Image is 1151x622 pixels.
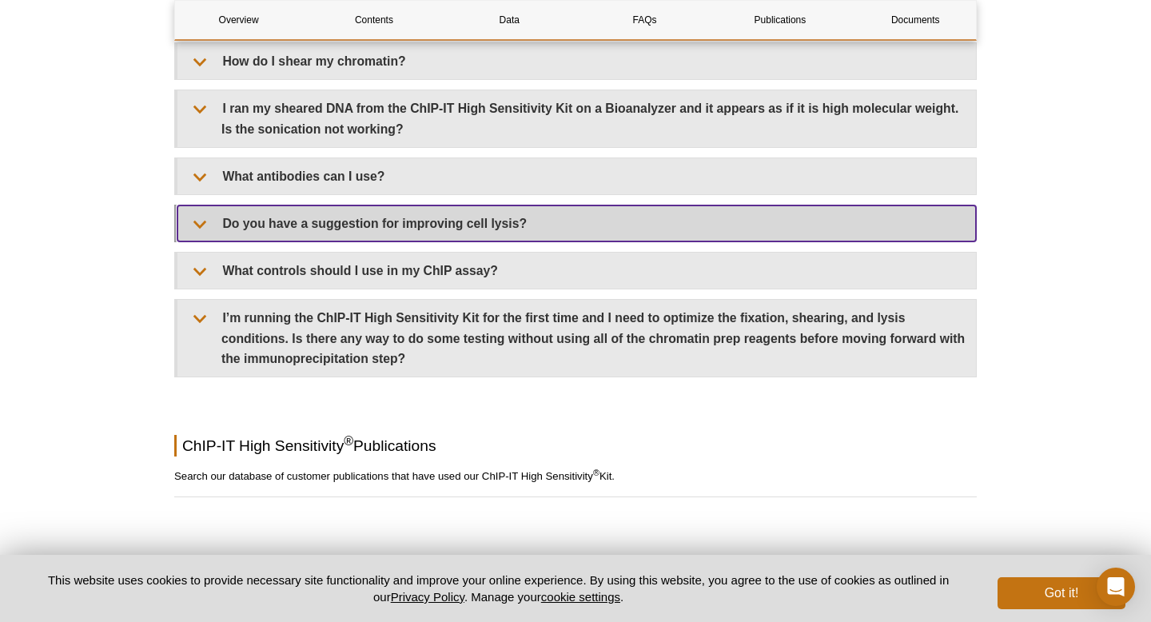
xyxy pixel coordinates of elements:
[174,435,977,457] h2: ChIP-IT High Sensitivity Publications
[177,205,976,241] summary: Do you have a suggestion for improving cell lysis?
[1097,568,1135,606] div: Open Intercom Messenger
[593,467,599,476] sup: ®
[716,1,843,39] a: Publications
[998,577,1125,609] button: Got it!
[391,590,464,604] a: Privacy Policy
[177,253,976,289] summary: What controls should I use in my ChIP assay?
[446,1,573,39] a: Data
[177,43,976,79] summary: How do I shear my chromatin?
[852,1,979,39] a: Documents
[541,590,620,604] button: cookie settings
[581,1,708,39] a: FAQs
[177,300,976,377] summary: I’m running the ChIP-IT High Sensitivity Kit for the first time and I need to optimize the fixati...
[174,468,977,484] p: Search our database of customer publications that have used our ChIP-IT High Sensitivity Kit.
[344,433,353,447] sup: ®
[177,158,976,194] summary: What antibodies can I use?
[175,1,302,39] a: Overview
[177,90,976,146] summary: I ran my sheared DNA from the ChIP-IT High Sensitivity Kit on a Bioanalyzer and it appears as if ...
[26,572,971,605] p: This website uses cookies to provide necessary site functionality and improve your online experie...
[310,1,437,39] a: Contents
